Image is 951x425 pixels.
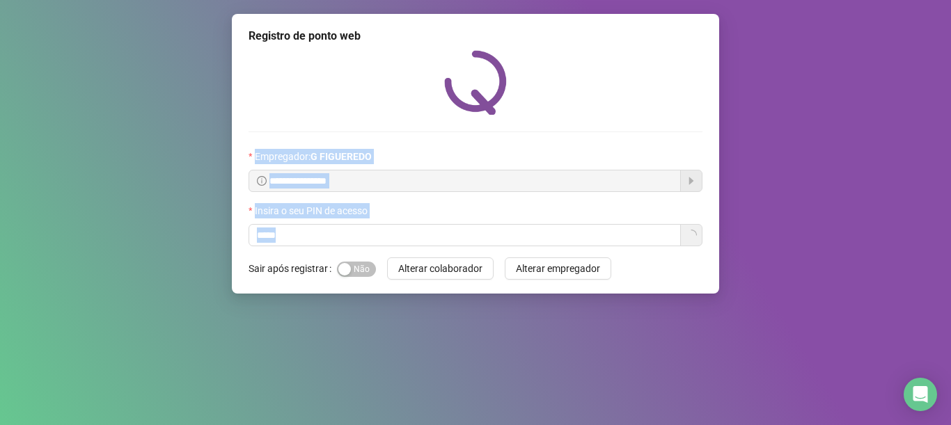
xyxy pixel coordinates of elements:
[444,50,507,115] img: QRPoint
[257,176,267,186] span: info-circle
[249,28,702,45] div: Registro de ponto web
[311,151,372,162] strong: G FIGUEREDO
[904,378,937,411] div: Open Intercom Messenger
[516,261,600,276] span: Alterar empregador
[387,257,494,280] button: Alterar colaborador
[398,261,482,276] span: Alterar colaborador
[505,257,611,280] button: Alterar empregador
[255,149,372,164] span: Empregador :
[249,203,377,218] label: Insira o seu PIN de acesso
[249,257,337,280] label: Sair após registrar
